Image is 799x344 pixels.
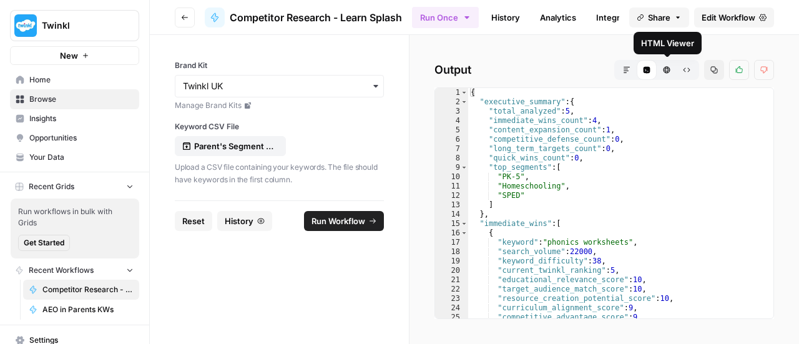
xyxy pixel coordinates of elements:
span: Competitor Research - Learn Splash [230,10,402,25]
div: Domain Overview [47,74,112,82]
a: Integrate [589,7,640,27]
div: 16 [435,229,468,238]
div: 14 [435,210,468,219]
button: Run Workflow [304,211,384,231]
input: Twinkl UK [183,80,376,92]
label: Brand Kit [175,60,384,71]
div: 12 [435,191,468,200]
a: Manage Brand Kits [175,100,384,111]
a: Competitor Research - Learn Splash [23,280,139,300]
img: website_grey.svg [20,32,30,42]
div: 21 [435,275,468,285]
div: Keywords by Traffic [138,74,210,82]
a: Home [10,70,139,90]
div: 20 [435,266,468,275]
span: Share [648,11,670,24]
div: 3 [435,107,468,116]
img: Twinkl Logo [14,14,37,37]
span: Toggle code folding, rows 15 through 88 [461,219,468,229]
div: v 4.0.25 [35,20,61,30]
div: 6 [435,135,468,144]
label: Keyword CSV File [175,121,384,132]
a: Analytics [532,7,584,27]
span: Reset [182,215,205,227]
div: 24 [435,303,468,313]
button: Run Once [412,7,479,28]
a: Edit Workflow [694,7,774,27]
img: tab_keywords_by_traffic_grey.svg [124,72,134,82]
h2: Output [434,60,774,80]
span: Browse [29,94,134,105]
button: Reset [175,211,212,231]
div: 2 [435,97,468,107]
div: 25 [435,313,468,322]
a: Your Data [10,147,139,167]
div: 1 [435,88,468,97]
div: 10 [435,172,468,182]
button: Share [629,7,689,27]
p: Parent's Segment Keyword Research - [DATE] - Sheet18 (1).csv [194,140,274,152]
span: Twinkl [42,19,117,32]
div: 15 [435,219,468,229]
button: Parent's Segment Keyword Research - [DATE] - Sheet18 (1).csv [175,136,286,156]
span: Edit Workflow [702,11,755,24]
span: Opportunities [29,132,134,144]
div: 5 [435,125,468,135]
button: Recent Grids [10,177,139,196]
span: Insights [29,113,134,124]
span: AEO in Parents KWs [42,304,134,315]
span: Recent Workflows [29,265,94,276]
img: tab_domain_overview_orange.svg [34,72,44,82]
span: Run workflows in bulk with Grids [18,206,132,229]
div: 9 [435,163,468,172]
span: Your Data [29,152,134,163]
div: Domain: [DOMAIN_NAME] [32,32,137,42]
span: Competitor Research - Learn Splash [42,284,134,295]
span: Toggle code folding, rows 2 through 14 [461,97,468,107]
span: History [225,215,253,227]
a: Browse [10,89,139,109]
div: 7 [435,144,468,154]
div: 13 [435,200,468,210]
span: New [60,49,78,62]
button: New [10,46,139,65]
span: Toggle code folding, rows 16 through 33 [461,229,468,238]
span: Recent Grids [29,181,74,192]
button: Get Started [18,235,70,251]
div: 18 [435,247,468,257]
a: History [484,7,527,27]
button: Workspace: Twinkl [10,10,139,41]
button: Recent Workflows [10,261,139,280]
span: Toggle code folding, rows 1 through 210 [461,88,468,97]
img: logo_orange.svg [20,20,30,30]
span: Home [29,74,134,86]
div: 8 [435,154,468,163]
div: 22 [435,285,468,294]
p: Upload a CSV file containing your keywords. The file should have keywords in the first column. [175,161,384,185]
a: AEO in Parents KWs [23,300,139,320]
div: 4 [435,116,468,125]
a: Competitor Research - Learn Splash [205,7,402,27]
button: History [217,211,272,231]
a: Insights [10,109,139,129]
div: 19 [435,257,468,266]
div: 23 [435,294,468,303]
a: Opportunities [10,128,139,148]
div: 17 [435,238,468,247]
div: 11 [435,182,468,191]
span: Get Started [24,237,64,248]
span: Toggle code folding, rows 9 through 13 [461,163,468,172]
span: Run Workflow [311,215,365,227]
